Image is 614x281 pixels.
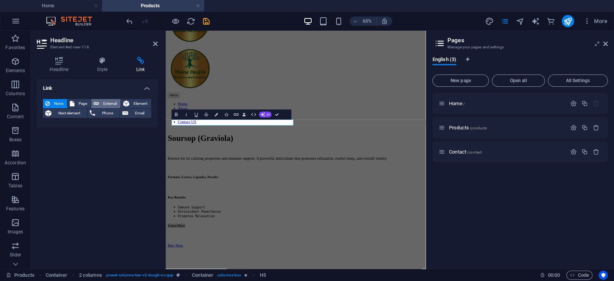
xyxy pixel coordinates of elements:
button: HTML [249,110,259,120]
div: Remove [593,149,599,155]
span: None [52,99,65,108]
span: AI [267,113,270,116]
p: Slider [10,252,21,258]
i: Save (Ctrl+S) [202,17,211,26]
button: Code [566,271,593,280]
h4: Style [84,57,124,73]
a: Click to cancel selection. Double-click to open Pages [6,271,35,280]
span: All Settings [551,78,604,83]
div: Home/ [447,101,566,106]
span: 00 00 [548,271,560,280]
span: . preset-columns-two-v2-dough-no-gap [105,271,173,280]
h4: Headline [37,57,84,73]
span: External [101,99,118,108]
button: save [201,17,211,26]
i: Commerce [546,17,555,26]
span: . columns-box [216,271,241,280]
i: On resize automatically adjust zoom level to fit chosen device. [381,18,388,25]
span: /contact [467,150,482,154]
i: Reload page [187,17,195,26]
span: Open all [495,78,541,83]
span: Page [77,99,89,108]
i: Element contains an animation [244,273,248,277]
h2: Pages [447,37,608,44]
nav: breadcrumb [46,271,266,280]
button: undo [125,17,134,26]
div: Products/products [447,125,566,130]
h4: Products [102,2,204,10]
button: Click here to leave preview mode and continue editing [171,17,180,26]
h2: Headline [50,37,158,44]
button: Italic (Ctrl+I) [182,110,191,120]
button: Phone [87,109,120,118]
div: Duplicate [581,124,588,131]
button: Link [232,110,241,120]
p: Favorites [5,45,25,51]
p: Boxes [9,137,22,143]
button: Strikethrough [202,110,211,120]
div: Contact/contact [447,149,566,154]
button: Element [121,99,151,108]
span: Click to select. Double-click to edit [46,271,67,280]
h6: Session time [540,271,560,280]
i: Navigator [516,17,525,26]
h3: Manage your pages and settings [447,44,593,51]
p: Features [6,206,25,212]
button: text_generator [531,17,540,26]
p: Content [7,114,24,120]
span: / [463,102,465,106]
button: Icons [222,110,231,120]
span: : [553,272,555,278]
button: design [485,17,494,26]
button: commerce [546,17,556,26]
span: Click to open page [449,101,465,106]
button: Page [68,99,91,108]
span: More [583,17,607,25]
span: Click to open page [449,149,482,155]
button: None [43,99,67,108]
span: New page [436,78,485,83]
span: Container [192,271,213,280]
button: 65% [350,17,377,26]
button: Open all [492,74,545,87]
button: navigator [516,17,525,26]
div: Remove [593,124,599,131]
button: Email [120,109,151,118]
div: The startpage cannot be deleted [593,100,599,107]
button: Underline (Ctrl+U) [192,110,201,120]
div: Duplicate [581,149,588,155]
p: Elements [6,68,25,74]
button: All Settings [548,74,608,87]
div: Duplicate [581,100,588,107]
span: Element [132,99,149,108]
h4: Link [124,57,158,73]
button: Confirm (Ctrl+⏎) [272,110,282,120]
span: Email [130,109,149,118]
span: /products [470,126,487,130]
div: Settings [570,124,577,131]
div: Language Tabs [432,57,608,71]
span: Click to select. Double-click to edit [79,271,102,280]
i: Design (Ctrl+Alt+Y) [485,17,494,26]
button: Data Bindings [242,110,249,120]
button: More [580,15,611,27]
i: Publish [563,17,572,26]
button: publish [562,15,574,27]
i: Pages (Ctrl+Alt+S) [500,17,509,26]
span: Phone [97,109,118,118]
button: Bold (Ctrl+B) [172,110,182,120]
button: Usercentrics [599,271,608,280]
p: Accordion [5,160,26,166]
button: Next element [43,109,87,118]
span: Click to open page [449,125,487,131]
span: Next element [54,109,85,118]
i: This element is a customizable preset [177,273,180,277]
p: Images [8,229,23,235]
button: Colors [212,110,221,120]
i: AI Writer [531,17,540,26]
h6: 65% [361,17,373,26]
i: Undo: Edit headline (Ctrl+Z) [125,17,134,26]
h4: Link [37,79,158,93]
div: Settings [570,149,577,155]
img: Editor Logo [44,17,102,26]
